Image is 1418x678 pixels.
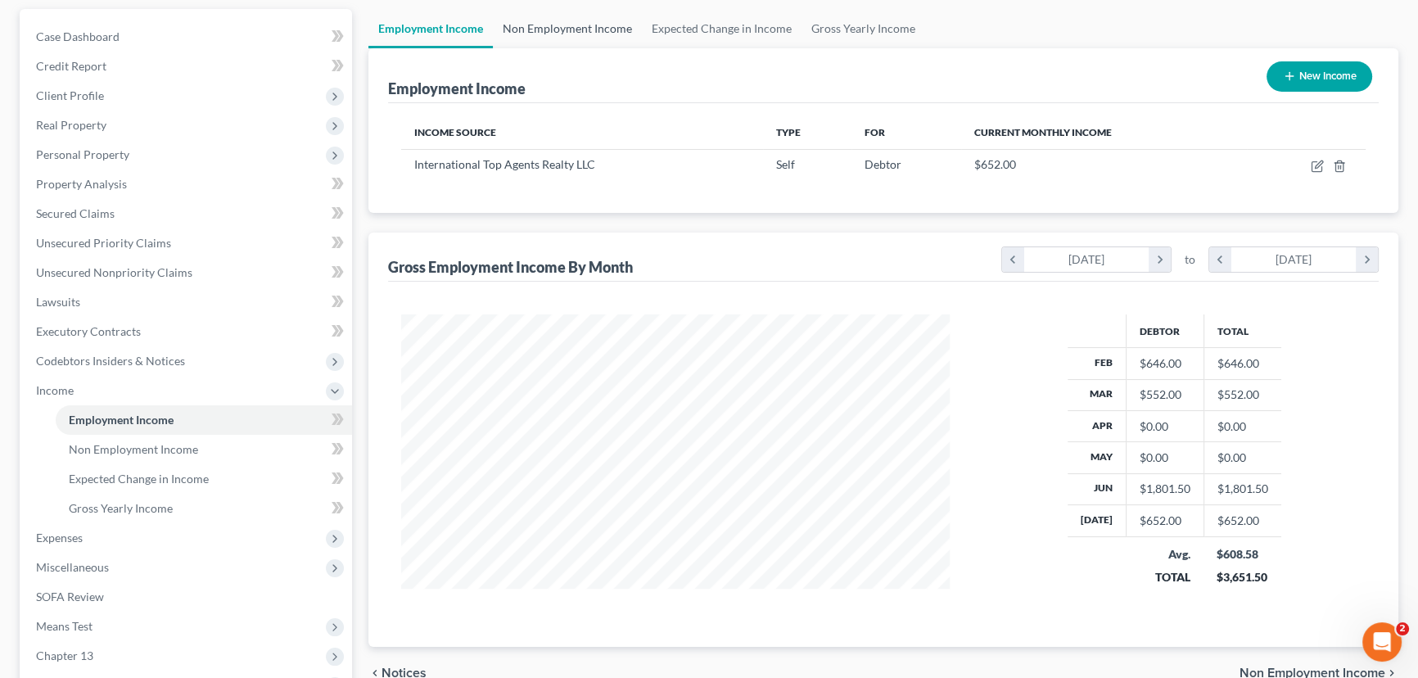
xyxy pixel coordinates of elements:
[56,435,352,464] a: Non Employment Income
[1068,379,1127,410] th: Mar
[36,383,74,397] span: Income
[36,147,129,161] span: Personal Property
[1203,314,1281,347] th: Total
[69,442,198,456] span: Non Employment Income
[1068,348,1127,379] th: Feb
[1203,410,1281,441] td: $0.00
[36,324,141,338] span: Executory Contracts
[1068,505,1127,536] th: [DATE]
[414,126,496,138] span: Income Source
[23,22,352,52] a: Case Dashboard
[23,228,352,258] a: Unsecured Priority Claims
[36,118,106,132] span: Real Property
[36,265,192,279] span: Unsecured Nonpriority Claims
[1140,450,1190,466] div: $0.00
[56,494,352,523] a: Gross Yearly Income
[1203,442,1281,473] td: $0.00
[69,501,173,515] span: Gross Yearly Income
[776,126,801,138] span: Type
[36,59,106,73] span: Credit Report
[36,354,185,368] span: Codebtors Insiders & Notices
[23,582,352,612] a: SOFA Review
[1203,348,1281,379] td: $646.00
[36,88,104,102] span: Client Profile
[865,126,885,138] span: For
[1068,410,1127,441] th: Apr
[1068,473,1127,504] th: Jun
[493,9,642,48] a: Non Employment Income
[23,169,352,199] a: Property Analysis
[642,9,802,48] a: Expected Change in Income
[36,649,93,662] span: Chapter 13
[36,531,83,545] span: Expenses
[1231,247,1357,272] div: [DATE]
[69,413,174,427] span: Employment Income
[23,52,352,81] a: Credit Report
[1267,61,1372,92] button: New Income
[974,126,1112,138] span: Current Monthly Income
[36,206,115,220] span: Secured Claims
[36,619,93,633] span: Means Test
[36,295,80,309] span: Lawsuits
[368,9,493,48] a: Employment Income
[36,177,127,191] span: Property Analysis
[36,560,109,574] span: Miscellaneous
[1139,569,1190,585] div: TOTAL
[1140,355,1190,372] div: $646.00
[23,287,352,317] a: Lawsuits
[865,157,901,171] span: Debtor
[388,257,633,277] div: Gross Employment Income By Month
[56,405,352,435] a: Employment Income
[974,157,1016,171] span: $652.00
[1185,251,1195,268] span: to
[802,9,925,48] a: Gross Yearly Income
[414,157,595,171] span: International Top Agents Realty LLC
[1139,546,1190,563] div: Avg.
[1362,622,1402,662] iframe: Intercom live chat
[1217,569,1268,585] div: $3,651.50
[1209,247,1231,272] i: chevron_left
[1068,442,1127,473] th: May
[36,236,171,250] span: Unsecured Priority Claims
[776,157,795,171] span: Self
[1140,513,1190,529] div: $652.00
[1140,386,1190,403] div: $552.00
[1149,247,1171,272] i: chevron_right
[1140,418,1190,435] div: $0.00
[56,464,352,494] a: Expected Change in Income
[1217,546,1268,563] div: $608.58
[1002,247,1024,272] i: chevron_left
[1126,314,1203,347] th: Debtor
[69,472,209,486] span: Expected Change in Income
[23,317,352,346] a: Executory Contracts
[1396,622,1409,635] span: 2
[1356,247,1378,272] i: chevron_right
[1203,505,1281,536] td: $652.00
[1140,481,1190,497] div: $1,801.50
[23,199,352,228] a: Secured Claims
[36,29,120,43] span: Case Dashboard
[36,590,104,603] span: SOFA Review
[1024,247,1149,272] div: [DATE]
[388,79,526,98] div: Employment Income
[23,258,352,287] a: Unsecured Nonpriority Claims
[1203,379,1281,410] td: $552.00
[1203,473,1281,504] td: $1,801.50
